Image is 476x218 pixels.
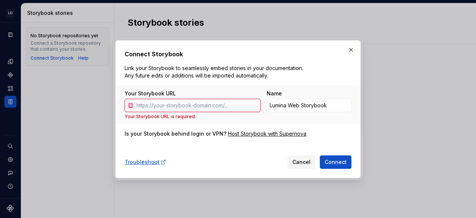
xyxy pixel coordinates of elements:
[287,155,315,169] button: Cancel
[292,158,311,166] span: Cancel
[228,130,306,138] a: Host Storybook with Supernova
[125,158,166,166] a: Troubleshoot
[125,130,226,138] div: Is your Storybook behind login or VPN?
[325,158,347,166] span: Connect
[267,90,282,97] label: Name
[267,99,351,112] input: Custom Storybook Name
[320,155,351,169] button: Connect
[125,50,351,59] h2: Connect Storybook
[125,114,261,120] p: Your Storybook URL is required.
[125,90,176,97] label: Your Storybook URL
[125,64,306,79] p: Link your Storybook to seamlessly embed stories in your documentation. Any future edits or additi...
[134,99,261,112] input: https://your-storybook-domain.com/...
